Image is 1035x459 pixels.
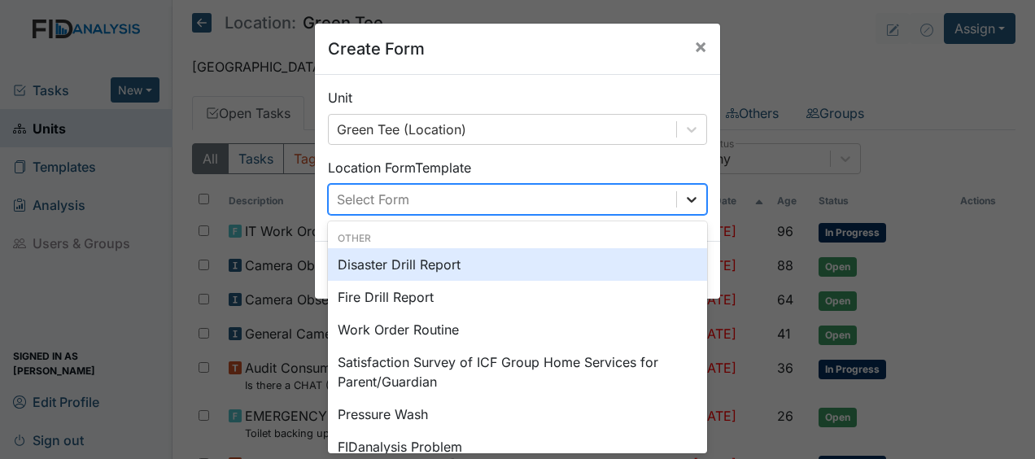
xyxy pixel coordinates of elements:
span: × [694,34,707,58]
button: Close [681,24,720,69]
label: Location Form Template [328,158,471,177]
div: Select Form [337,190,409,209]
div: Fire Drill Report [328,281,707,313]
div: Other [328,231,707,246]
div: Disaster Drill Report [328,248,707,281]
h5: Create Form [328,37,425,61]
div: Work Order Routine [328,313,707,346]
div: Satisfaction Survey of ICF Group Home Services for Parent/Guardian [328,346,707,398]
div: Pressure Wash [328,398,707,431]
label: Unit [328,88,352,107]
div: Green Tee (Location) [337,120,466,139]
